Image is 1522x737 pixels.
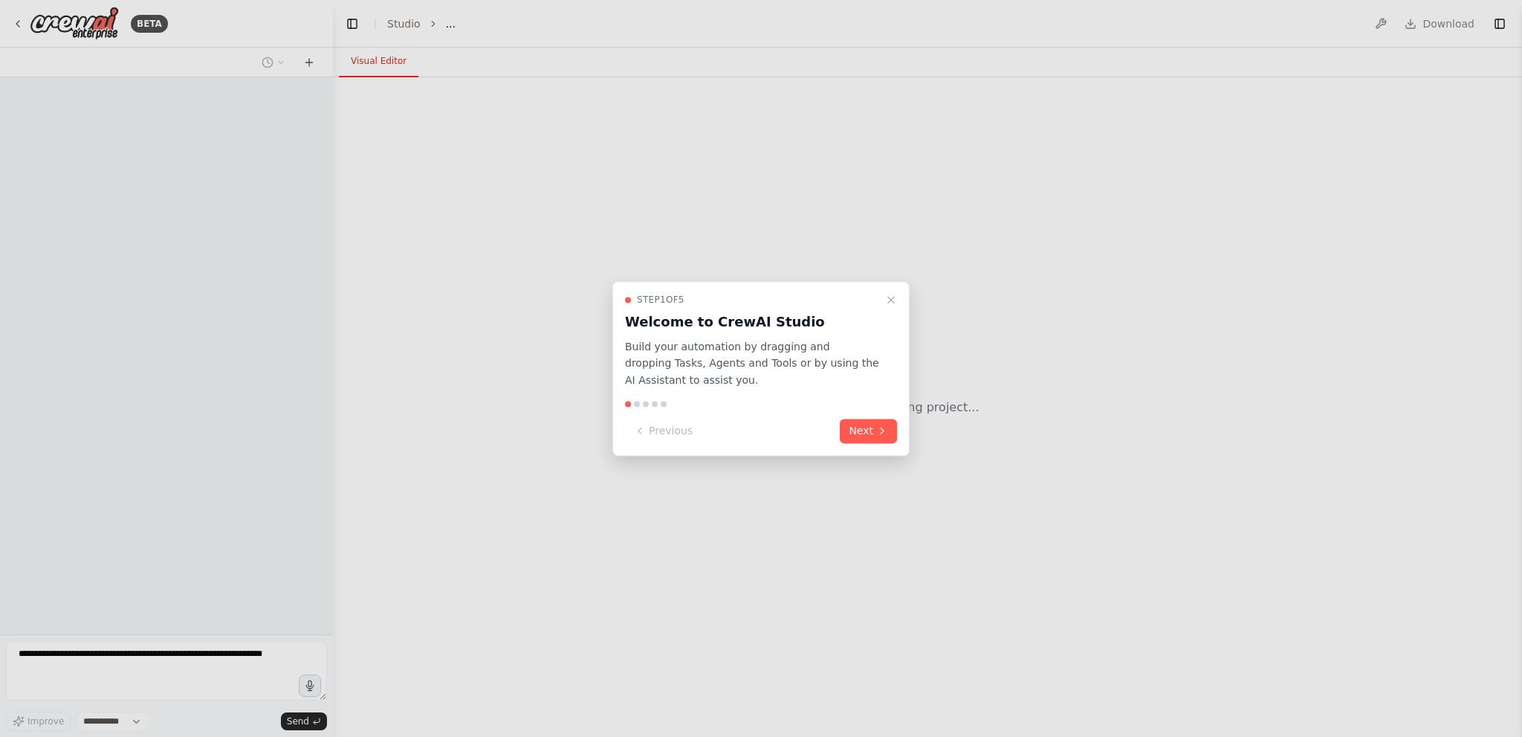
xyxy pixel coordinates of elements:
button: Next [840,419,897,443]
button: Previous [625,419,702,443]
span: Step 1 of 5 [637,294,684,306]
h3: Welcome to CrewAI Studio [625,312,879,332]
button: Hide left sidebar [342,13,363,34]
p: Build your automation by dragging and dropping Tasks, Agents and Tools or by using the AI Assista... [625,338,879,389]
button: Close walkthrough [882,291,900,309]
